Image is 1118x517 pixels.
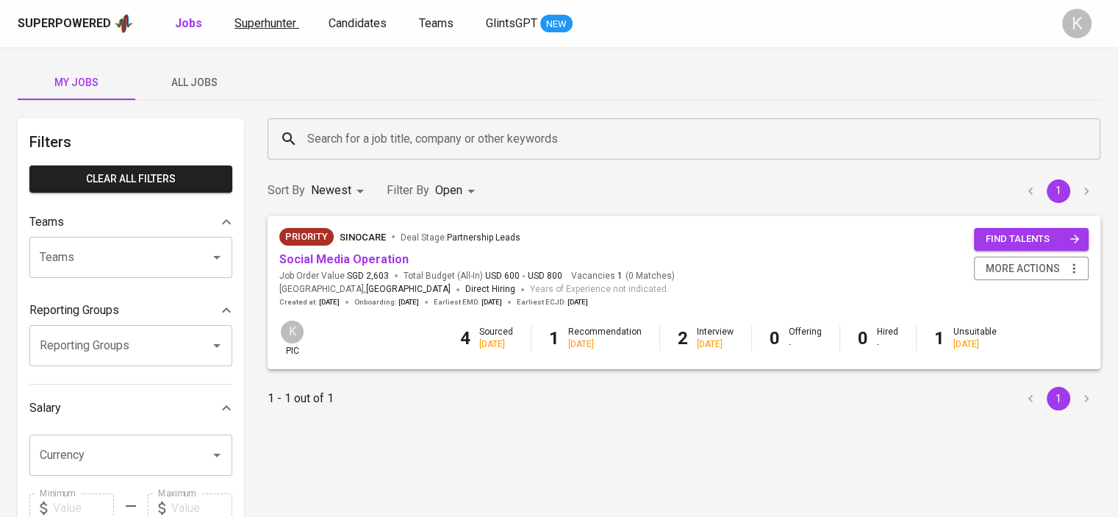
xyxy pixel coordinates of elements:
span: [GEOGRAPHIC_DATA] [366,282,451,297]
span: Candidates [329,16,387,30]
a: Jobs [175,15,205,33]
div: Hired [877,326,898,351]
div: Newest [311,177,369,204]
span: Teams [419,16,454,30]
button: page 1 [1047,387,1070,410]
a: Teams [419,15,456,33]
div: Teams [29,207,232,237]
span: USD 600 [485,270,520,282]
span: more actions [986,260,1060,278]
div: - [789,338,822,351]
span: Clear All filters [41,170,221,188]
span: Created at : [279,297,340,307]
div: [DATE] [479,338,513,351]
button: page 1 [1047,179,1070,203]
button: Open [207,247,227,268]
span: Partnership Leads [447,232,520,243]
b: Jobs [175,16,202,30]
div: - [877,338,898,351]
div: K [1062,9,1092,38]
span: find talents [986,231,1080,248]
button: find talents [974,228,1089,251]
b: 2 [678,328,688,349]
span: My Jobs [26,74,126,92]
span: Deal Stage : [401,232,520,243]
h6: Filters [29,130,232,154]
p: Salary [29,399,61,417]
span: Sinocare [340,232,386,243]
b: 4 [460,328,470,349]
span: 1 [615,270,623,282]
div: Offering [789,326,822,351]
b: 1 [934,328,945,349]
button: more actions [974,257,1089,281]
span: [DATE] [567,297,588,307]
span: Earliest ECJD : [517,297,588,307]
a: Superhunter [234,15,299,33]
span: GlintsGPT [486,16,537,30]
span: Onboarding : [354,297,419,307]
span: Job Order Value [279,270,389,282]
div: Superpowered [18,15,111,32]
div: Open [435,177,480,204]
div: K [279,319,305,345]
nav: pagination navigation [1017,387,1100,410]
p: Teams [29,213,64,231]
b: 0 [770,328,780,349]
span: All Jobs [144,74,244,92]
div: Interview [697,326,734,351]
div: [DATE] [953,338,997,351]
span: SGD 2,603 [347,270,389,282]
img: app logo [114,13,134,35]
div: pic [279,319,305,357]
p: 1 - 1 out of 1 [268,390,334,407]
div: Unsuitable [953,326,997,351]
a: Candidates [329,15,390,33]
b: 1 [549,328,559,349]
span: - [523,270,525,282]
span: Open [435,183,462,197]
div: Reporting Groups [29,296,232,325]
p: Sort By [268,182,305,199]
span: NEW [540,17,573,32]
span: Direct Hiring [465,284,515,294]
nav: pagination navigation [1017,179,1100,203]
div: Recommendation [568,326,642,351]
span: Earliest EMD : [434,297,502,307]
span: Years of Experience not indicated. [530,282,669,297]
span: Total Budget (All-In) [404,270,562,282]
span: [DATE] [481,297,502,307]
span: Vacancies ( 0 Matches ) [571,270,675,282]
button: Clear All filters [29,165,232,193]
p: Filter By [387,182,429,199]
div: Sourced [479,326,513,351]
a: GlintsGPT NEW [486,15,573,33]
div: New Job received from Demand Team [279,228,334,246]
span: [GEOGRAPHIC_DATA] , [279,282,451,297]
div: [DATE] [697,338,734,351]
b: 0 [858,328,868,349]
button: Open [207,335,227,356]
span: Priority [279,229,334,244]
a: Superpoweredapp logo [18,13,134,35]
div: Salary [29,393,232,423]
a: Social Media Operation [279,252,409,266]
span: Superhunter [234,16,296,30]
span: [DATE] [398,297,419,307]
span: USD 800 [528,270,562,282]
p: Newest [311,182,351,199]
button: Open [207,445,227,466]
p: Reporting Groups [29,302,119,319]
span: [DATE] [319,297,340,307]
div: [DATE] [568,338,642,351]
